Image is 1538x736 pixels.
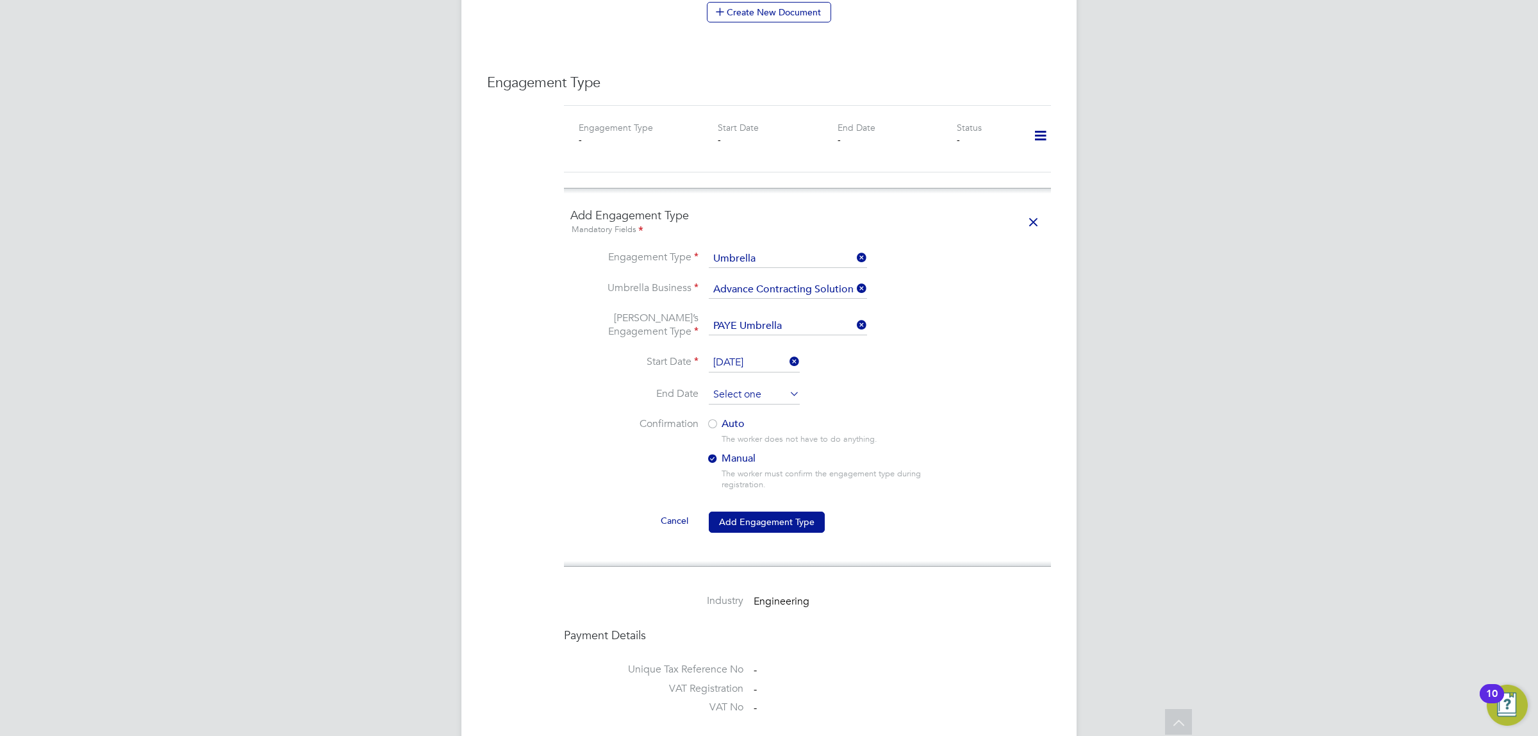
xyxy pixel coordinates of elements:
button: Cancel [650,510,699,531]
label: Start Date [570,355,699,369]
div: - [838,134,957,146]
div: Mandatory Fields [570,223,1045,237]
div: The worker does not have to do anything. [722,434,947,445]
label: VAT Registration [564,682,743,696]
button: Add Engagement Type [709,512,825,532]
h4: Payment Details [564,628,1051,642]
label: VAT No [564,701,743,714]
label: Engagement Type [570,251,699,264]
label: Industry [564,594,743,608]
button: Open Resource Center, 10 new notifications [1487,685,1528,726]
label: End Date [570,387,699,401]
div: - [579,134,698,146]
label: End Date [838,122,875,133]
label: Confirmation [570,417,699,431]
label: Start Date [718,122,759,133]
h3: Engagement Type [487,74,1051,92]
div: 10 [1486,694,1498,710]
span: - [754,702,757,715]
span: - [754,683,757,696]
span: Engineering [754,595,809,608]
input: Select one [709,353,800,372]
input: Select one [709,385,800,405]
label: [PERSON_NAME]’s Engagement Type [570,312,699,339]
label: Status [957,122,982,133]
label: Manual [706,452,937,465]
label: Umbrella Business [570,281,699,295]
input: Search for... [709,281,867,299]
div: The worker must confirm the engagement type during registration. [722,469,947,490]
button: Create New Document [707,2,831,22]
label: Unique Tax Reference No [564,663,743,676]
span: - [754,664,757,676]
h4: Add Engagement Type [570,208,1045,237]
label: Auto [706,417,937,431]
div: - [957,134,1016,146]
div: - [718,134,837,146]
input: Select one [709,317,867,335]
input: Select one [709,250,867,268]
label: Engagement Type [579,122,653,133]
